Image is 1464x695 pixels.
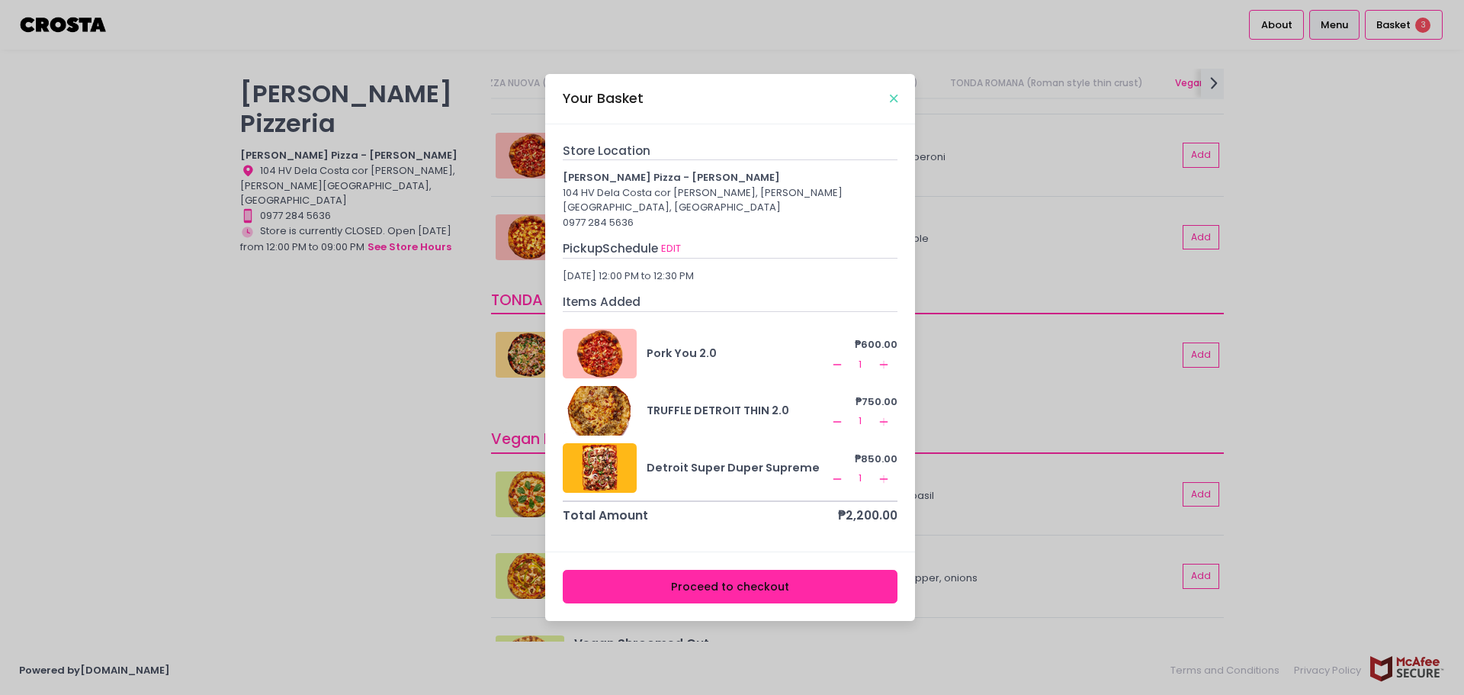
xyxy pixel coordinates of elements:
[563,215,898,230] div: 0977 284 5636
[563,88,644,108] div: Your Basket
[563,507,648,524] div: Total Amount
[828,394,898,410] div: ₱750.00
[563,570,898,604] button: Proceed to checkout
[647,460,828,476] div: Detroit Super Duper Supreme
[647,403,828,419] div: TRUFFLE DETROIT THIN 2.0
[563,269,898,284] div: [DATE] 12:00 PM to 12:30 PM
[890,95,897,102] button: Close
[563,170,780,185] b: [PERSON_NAME] Pizza - [PERSON_NAME]
[563,240,658,256] span: Pickup Schedule
[647,346,828,362] div: Pork You 2.0
[828,452,898,467] div: ₱850.00
[838,507,897,524] div: ₱2,200.00
[660,240,682,257] button: EDIT
[563,142,898,160] div: Store Location
[828,337,898,352] div: ₱600.00
[563,293,898,311] div: Items Added
[563,185,898,215] div: 104 HV Dela Costa cor [PERSON_NAME], [PERSON_NAME][GEOGRAPHIC_DATA], [GEOGRAPHIC_DATA]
